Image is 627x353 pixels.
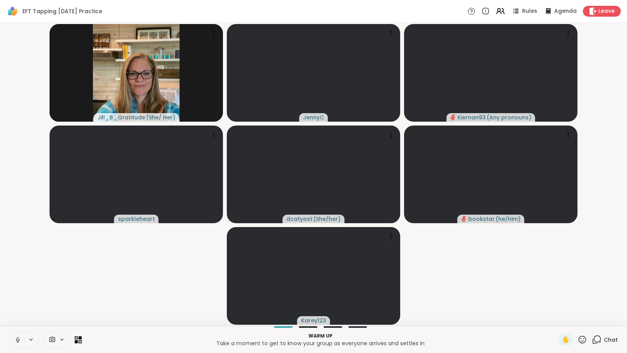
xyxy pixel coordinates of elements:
[562,335,570,344] span: ✋
[301,317,326,324] span: Karey123
[554,7,577,15] span: Agenda
[457,114,486,121] span: Kiernan93
[495,215,521,223] span: ( he/him )
[22,7,102,15] span: EFT Tapping [DATE] Practice
[487,114,531,121] span: ( Any pronouns )
[118,215,155,223] span: sparkleheart
[313,215,341,223] span: ( She/her )
[604,336,618,344] span: Chat
[146,114,175,121] span: ( She/ Her )
[86,332,554,339] p: Warm up
[286,215,312,223] span: dcatyost
[468,215,495,223] span: bookstar
[303,114,324,121] span: JennyC
[93,24,180,122] img: Jill_B_Gratitude
[6,5,19,18] img: ShareWell Logomark
[461,216,467,222] span: audio-muted
[598,7,615,15] span: Leave
[86,339,554,347] p: Take a moment to get to know your group as everyone arrives and settles in
[98,114,145,121] span: Jill_B_Gratitude
[451,115,456,120] span: audio-muted
[522,7,537,15] span: Rules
